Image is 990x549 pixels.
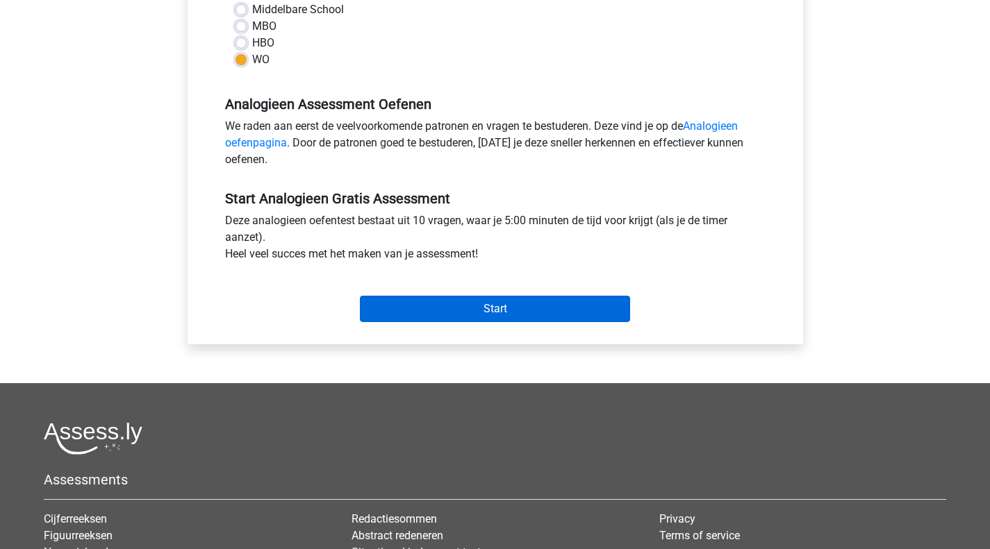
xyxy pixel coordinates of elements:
a: Cijferreeksen [44,512,107,525]
label: MBO [252,18,277,35]
label: Middelbare School [252,1,344,18]
h5: Assessments [44,471,946,488]
label: WO [252,51,270,68]
a: Redactiesommen [352,512,437,525]
h5: Analogieen Assessment Oefenen [225,96,766,112]
a: Privacy [659,512,695,525]
input: Start [360,296,630,322]
a: Terms of service [659,529,740,542]
label: HBO [252,35,274,51]
a: Abstract redeneren [352,529,443,542]
h5: Start Analogieen Gratis Assessment [225,190,766,207]
img: Assessly logo [44,422,142,455]
a: Figuurreeksen [44,529,113,542]
div: We raden aan eerst de veelvoorkomende patronen en vragen te bestuderen. Deze vind je op de . Door... [215,118,776,174]
div: Deze analogieen oefentest bestaat uit 10 vragen, waar je 5:00 minuten de tijd voor krijgt (als je... [215,212,776,268]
